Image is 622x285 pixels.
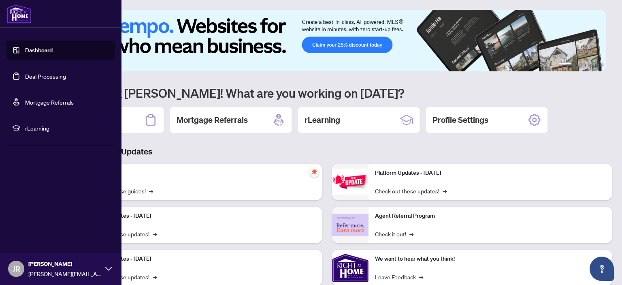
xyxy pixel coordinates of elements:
h2: rLearning [305,114,340,126]
span: → [419,272,423,281]
p: Platform Updates - [DATE] [85,255,316,264]
a: Check out these updates!→ [375,186,447,195]
img: Agent Referral Program [332,214,369,236]
button: 1 [559,63,572,66]
p: We want to hear what you think! [375,255,606,264]
h2: Mortgage Referrals [177,114,248,126]
a: Check it out!→ [375,229,413,238]
img: Slide 0 [42,10,606,71]
p: Platform Updates - [DATE] [85,212,316,221]
p: Platform Updates - [DATE] [375,169,606,178]
a: Deal Processing [25,73,66,80]
span: [PERSON_NAME][EMAIL_ADDRESS][DOMAIN_NAME] [28,269,101,278]
a: Dashboard [25,47,53,54]
button: 2 [575,63,578,66]
button: Open asap [590,257,614,281]
span: pushpin [309,167,319,177]
span: JR [13,263,20,274]
span: → [153,272,157,281]
button: 6 [601,63,604,66]
h1: Welcome back [PERSON_NAME]! What are you working on [DATE]? [42,85,612,101]
a: Leave Feedback→ [375,272,423,281]
p: Self-Help [85,169,316,178]
button: 3 [582,63,585,66]
a: Mortgage Referrals [25,99,74,106]
button: 5 [594,63,598,66]
button: 4 [588,63,591,66]
img: Platform Updates - June 23, 2025 [332,169,369,195]
span: → [409,229,413,238]
span: → [153,229,157,238]
span: → [149,186,153,195]
p: Agent Referral Program [375,212,606,221]
h3: Brokerage & Industry Updates [42,146,612,157]
span: [PERSON_NAME] [28,259,101,268]
h2: Profile Settings [432,114,488,126]
span: → [443,186,447,195]
span: rLearning [25,124,109,133]
img: logo [6,4,32,24]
